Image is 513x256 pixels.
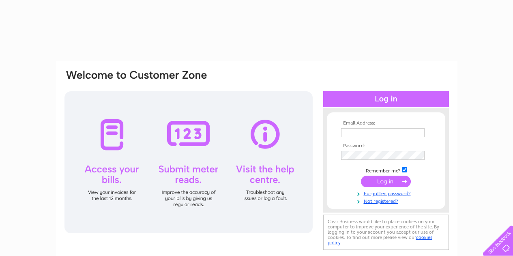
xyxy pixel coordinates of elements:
[361,176,411,187] input: Submit
[339,166,433,174] td: Remember me?
[341,189,433,197] a: Forgotten password?
[341,197,433,204] a: Not registered?
[323,215,449,250] div: Clear Business would like to place cookies on your computer to improve your experience of the sit...
[339,143,433,149] th: Password:
[328,234,432,245] a: cookies policy
[339,120,433,126] th: Email Address:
